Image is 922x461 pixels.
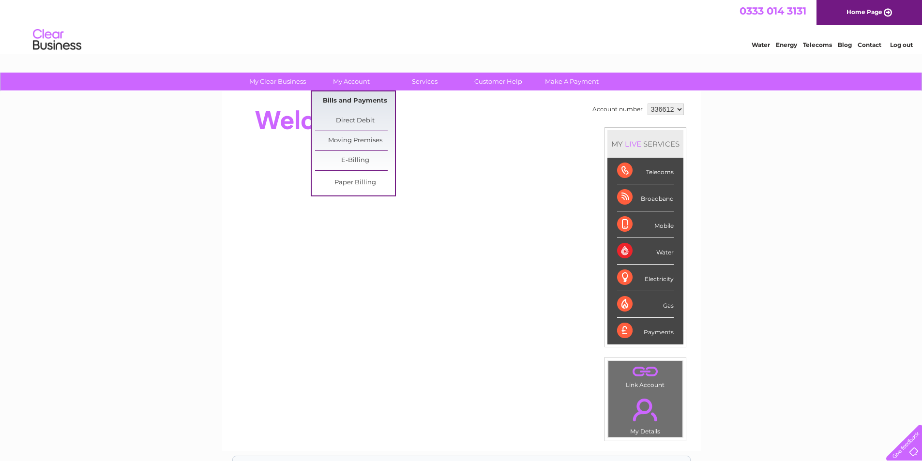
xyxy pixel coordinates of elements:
[238,73,317,90] a: My Clear Business
[611,363,680,380] a: .
[608,360,683,391] td: Link Account
[532,73,612,90] a: Make A Payment
[611,393,680,427] a: .
[858,41,881,48] a: Contact
[838,41,852,48] a: Blog
[752,41,770,48] a: Water
[315,151,395,170] a: E-Billing
[617,238,674,265] div: Water
[617,184,674,211] div: Broadband
[315,131,395,150] a: Moving Premises
[623,139,643,149] div: LIVE
[315,111,395,131] a: Direct Debit
[315,173,395,193] a: Paper Billing
[617,291,674,318] div: Gas
[315,91,395,111] a: Bills and Payments
[32,25,82,55] img: logo.png
[590,101,645,118] td: Account number
[617,211,674,238] div: Mobile
[617,265,674,291] div: Electricity
[233,5,690,47] div: Clear Business is a trading name of Verastar Limited (registered in [GEOGRAPHIC_DATA] No. 3667643...
[385,73,465,90] a: Services
[803,41,832,48] a: Telecoms
[607,130,683,158] div: MY SERVICES
[617,158,674,184] div: Telecoms
[890,41,913,48] a: Log out
[776,41,797,48] a: Energy
[458,73,538,90] a: Customer Help
[617,318,674,344] div: Payments
[608,390,683,438] td: My Details
[740,5,806,17] a: 0333 014 3131
[311,73,391,90] a: My Account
